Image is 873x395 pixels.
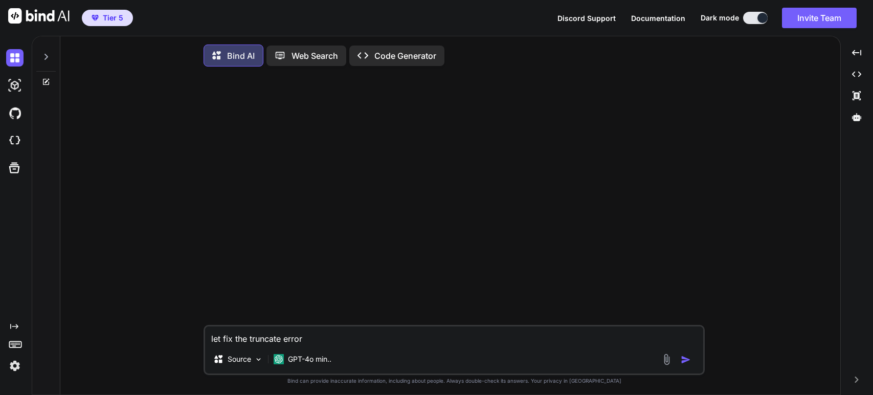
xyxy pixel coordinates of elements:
[681,355,691,365] img: icon
[288,354,331,364] p: GPT-4o min..
[228,354,251,364] p: Source
[6,77,24,94] img: darkAi-studio
[103,13,123,23] span: Tier 5
[205,326,703,345] textarea: let fix the truncate error
[374,50,436,62] p: Code Generator
[6,49,24,67] img: darkChat
[631,13,685,24] button: Documentation
[782,8,857,28] button: Invite Team
[661,354,673,365] img: attachment
[254,355,263,364] img: Pick Models
[557,13,616,24] button: Discord Support
[6,104,24,122] img: githubDark
[631,14,685,23] span: Documentation
[557,14,616,23] span: Discord Support
[274,354,284,364] img: GPT-4o mini
[92,15,99,21] img: premium
[6,132,24,149] img: cloudideIcon
[6,357,24,375] img: settings
[701,13,739,23] span: Dark mode
[292,50,338,62] p: Web Search
[227,50,255,62] p: Bind AI
[8,8,70,24] img: Bind AI
[82,10,133,26] button: premiumTier 5
[204,377,705,385] p: Bind can provide inaccurate information, including about people. Always double-check its answers....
